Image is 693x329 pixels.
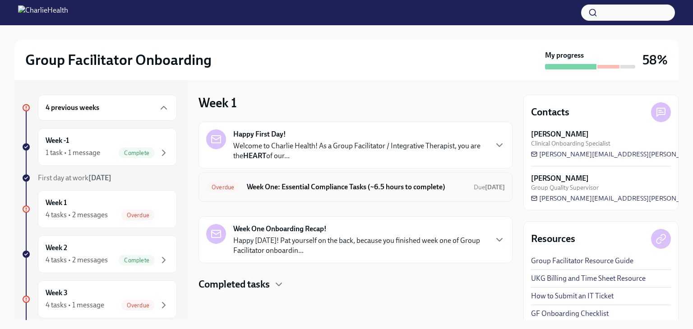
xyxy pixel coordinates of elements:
[233,141,487,161] p: Welcome to Charlie Health! As a Group Facilitator / Integrative Therapist, you are the of our...
[233,236,487,256] p: Happy [DATE]! Pat yourself on the back, because you finished week one of Group Facilitator onboar...
[46,136,69,146] h6: Week -1
[206,180,505,194] a: OverdueWeek One: Essential Compliance Tasks (~6.5 hours to complete)Due[DATE]
[18,5,68,20] img: CharlieHealth
[46,243,67,253] h6: Week 2
[25,51,212,69] h2: Group Facilitator Onboarding
[22,280,177,318] a: Week 34 tasks • 1 messageOverdue
[531,129,589,139] strong: [PERSON_NAME]
[119,257,155,264] span: Complete
[247,182,467,192] h6: Week One: Essential Compliance Tasks (~6.5 hours to complete)
[22,173,177,183] a: First day at work[DATE]
[121,302,155,309] span: Overdue
[88,174,111,182] strong: [DATE]
[46,288,68,298] h6: Week 3
[46,255,108,265] div: 4 tasks • 2 messages
[545,50,584,60] strong: My progress
[46,148,100,158] div: 1 task • 1 message
[46,103,99,113] h6: 4 previous weeks
[485,183,505,191] strong: [DATE]
[46,198,67,208] h6: Week 1
[46,300,104,310] div: 4 tasks • 1 message
[531,291,614,301] a: How to Submit an IT Ticket
[199,278,270,291] h4: Completed tasks
[46,210,108,220] div: 4 tasks • 2 messages
[206,184,240,191] span: Overdue
[642,52,668,68] h3: 58%
[119,150,155,156] span: Complete
[474,183,505,191] span: Due
[199,278,513,291] div: Completed tasks
[233,129,286,139] strong: Happy First Day!
[199,95,237,111] h3: Week 1
[243,151,266,160] strong: HEART
[531,183,599,192] span: Group Quality Supervisor
[121,212,155,219] span: Overdue
[38,174,111,182] span: First day at work
[531,256,633,266] a: Group Facilitator Resource Guide
[531,232,575,246] h4: Resources
[531,309,609,319] a: GF Onboarding Checklist
[531,274,646,283] a: UKG Billing and Time Sheet Resource
[531,139,610,148] span: Clinical Onboarding Specialist
[233,224,327,234] strong: Week One Onboarding Recap!
[22,128,177,166] a: Week -11 task • 1 messageComplete
[531,105,569,119] h4: Contacts
[531,174,589,183] strong: [PERSON_NAME]
[38,95,177,121] div: 4 previous weeks
[22,235,177,273] a: Week 24 tasks • 2 messagesComplete
[22,190,177,228] a: Week 14 tasks • 2 messagesOverdue
[474,183,505,192] span: September 1st, 2025 09:00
